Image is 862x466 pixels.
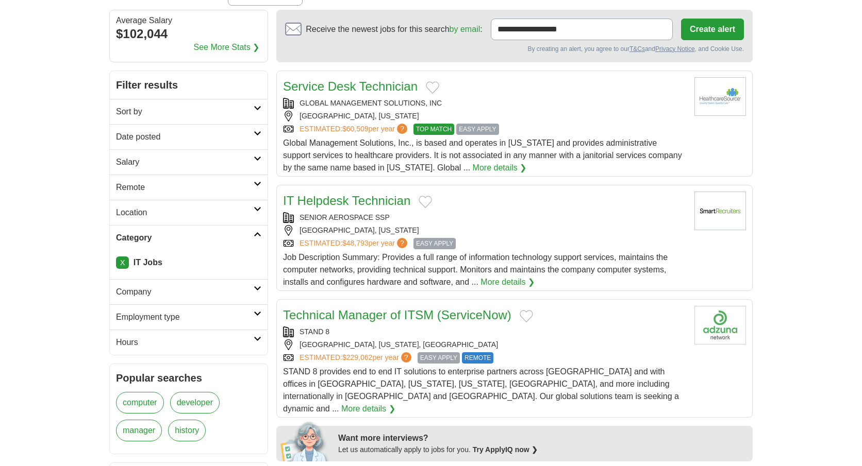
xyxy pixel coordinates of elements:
[342,353,372,361] span: $229,062
[418,352,460,364] span: EASY APPLY
[520,310,533,322] button: Add to favorite jobs
[116,420,162,441] a: manager
[419,196,432,208] button: Add to favorite jobs
[110,200,268,225] a: Location
[110,99,268,124] a: Sort by
[116,392,164,413] a: computer
[194,41,260,54] a: See More Stats ❯
[283,253,668,286] span: Job Description Summary: Provides a full range of information technology support services, mainta...
[110,124,268,149] a: Date posted
[694,192,746,230] img: Company logo
[629,45,645,53] a: T&Cs
[285,44,744,54] div: By creating an alert, you agree to our and , and Cookie Use.
[116,106,254,118] h2: Sort by
[450,25,480,33] a: by email
[283,339,686,350] div: [GEOGRAPHIC_DATA], [US_STATE], [GEOGRAPHIC_DATA]
[480,276,535,288] a: More details ❯
[338,444,747,455] div: Let us automatically apply to jobs for you.
[456,124,499,135] span: EASY APPLY
[283,225,686,236] div: [GEOGRAPHIC_DATA], [US_STATE]
[116,206,254,219] h2: Location
[300,352,413,364] a: ESTIMATED:$229,062per year?
[283,212,686,223] div: SENIOR AEROSPACE SSP
[473,445,538,454] a: Try ApplyIQ now ❯
[110,149,268,175] a: Salary
[681,19,744,40] button: Create alert
[110,330,268,355] a: Hours
[283,139,682,172] span: Global Management Solutions, Inc., is based and operates in [US_STATE] and provides administrativ...
[342,125,369,133] span: $60,509
[116,336,254,349] h2: Hours
[116,232,254,244] h2: Category
[397,124,407,134] span: ?
[283,111,686,122] div: [GEOGRAPHIC_DATA], [US_STATE]
[413,124,454,135] span: TOP MATCH
[473,162,527,174] a: More details ❯
[116,256,129,269] a: X
[116,370,261,386] h2: Popular searches
[306,23,482,36] span: Receive the newest jobs for this search :
[401,352,411,363] span: ?
[300,238,409,249] a: ESTIMATED:$48,793per year?
[134,258,162,267] strong: IT Jobs
[694,77,746,116] img: Company logo
[397,238,407,248] span: ?
[110,71,268,99] h2: Filter results
[110,175,268,200] a: Remote
[426,81,439,94] button: Add to favorite jobs
[283,308,511,322] a: Technical Manager of ITSM (ServiceNow)
[170,392,220,413] a: developer
[283,194,410,208] a: IT Helpdesk Technician
[116,181,254,194] h2: Remote
[462,352,493,364] span: REMOTE
[116,16,261,25] div: Average Salary
[116,286,254,298] h2: Company
[168,420,206,441] a: history
[110,304,268,330] a: Employment type
[300,327,329,336] a: STAND 8
[342,239,369,247] span: $48,793
[338,432,747,444] div: Want more interviews?
[283,98,686,109] div: GLOBAL MANAGEMENT SOLUTIONS, INC
[116,156,254,168] h2: Salary
[300,124,409,135] a: ESTIMATED:$60,509per year?
[413,238,456,249] span: EASY APPLY
[283,367,679,413] span: STAND 8 provides end to end IT solutions to enterprise partners across [GEOGRAPHIC_DATA] and with...
[655,45,695,53] a: Privacy Notice
[116,131,254,143] h2: Date posted
[280,420,330,461] img: apply-iq-scientist.png
[694,306,746,344] img: Stand 8 logo
[341,403,395,415] a: More details ❯
[283,79,418,93] a: Service Desk Technician
[110,279,268,304] a: Company
[110,225,268,250] a: Category
[116,25,261,43] div: $102,044
[116,311,254,323] h2: Employment type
